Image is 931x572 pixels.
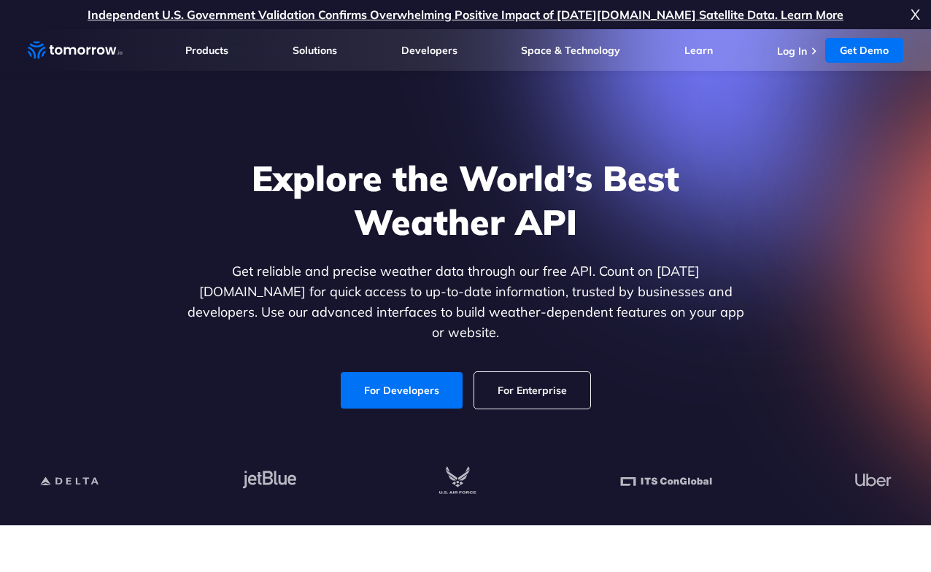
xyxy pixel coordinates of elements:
a: Get Demo [825,38,903,63]
a: Products [185,44,228,57]
a: For Enterprise [474,372,590,409]
h1: Explore the World’s Best Weather API [184,156,747,244]
a: Independent U.S. Government Validation Confirms Overwhelming Positive Impact of [DATE][DOMAIN_NAM... [88,7,843,22]
a: Learn [684,44,713,57]
a: Log In [777,45,807,58]
a: Developers [401,44,457,57]
a: Space & Technology [521,44,620,57]
a: Solutions [293,44,337,57]
a: Home link [28,39,123,61]
a: For Developers [341,372,463,409]
p: Get reliable and precise weather data through our free API. Count on [DATE][DOMAIN_NAME] for quic... [184,261,747,343]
